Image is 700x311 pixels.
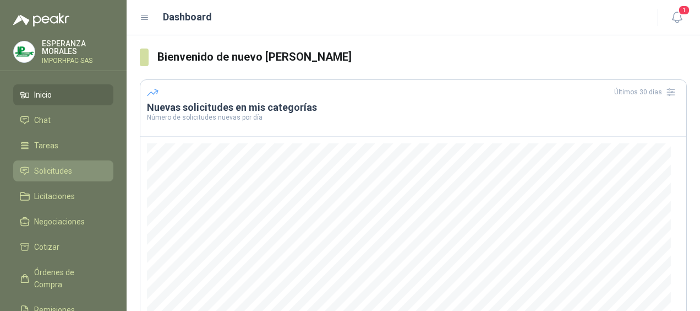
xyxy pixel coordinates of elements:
span: 1 [678,5,690,15]
p: Número de solicitudes nuevas por día [147,114,680,121]
a: Solicitudes [13,160,113,181]
span: Tareas [34,140,58,152]
a: Tareas [13,135,113,156]
a: Licitaciones [13,186,113,207]
a: Cotizar [13,237,113,258]
button: 1 [667,8,687,28]
span: Chat [34,114,51,126]
a: Chat [13,110,113,131]
a: Órdenes de Compra [13,262,113,295]
h3: Bienvenido de nuevo [PERSON_NAME] [157,49,687,66]
img: Company Logo [14,41,35,62]
span: Cotizar [34,241,59,253]
a: Negociaciones [13,211,113,232]
span: Solicitudes [34,165,72,177]
span: Negociaciones [34,216,85,228]
h3: Nuevas solicitudes en mis categorías [147,101,680,114]
div: Últimos 30 días [614,83,680,101]
p: IMPORHPAC SAS [42,57,113,64]
h1: Dashboard [163,9,212,25]
span: Inicio [34,89,52,101]
img: Logo peakr [13,13,69,26]
a: Inicio [13,84,113,105]
span: Licitaciones [34,190,75,202]
p: ESPERANZA MORALES [42,40,113,55]
span: Órdenes de Compra [34,266,103,291]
